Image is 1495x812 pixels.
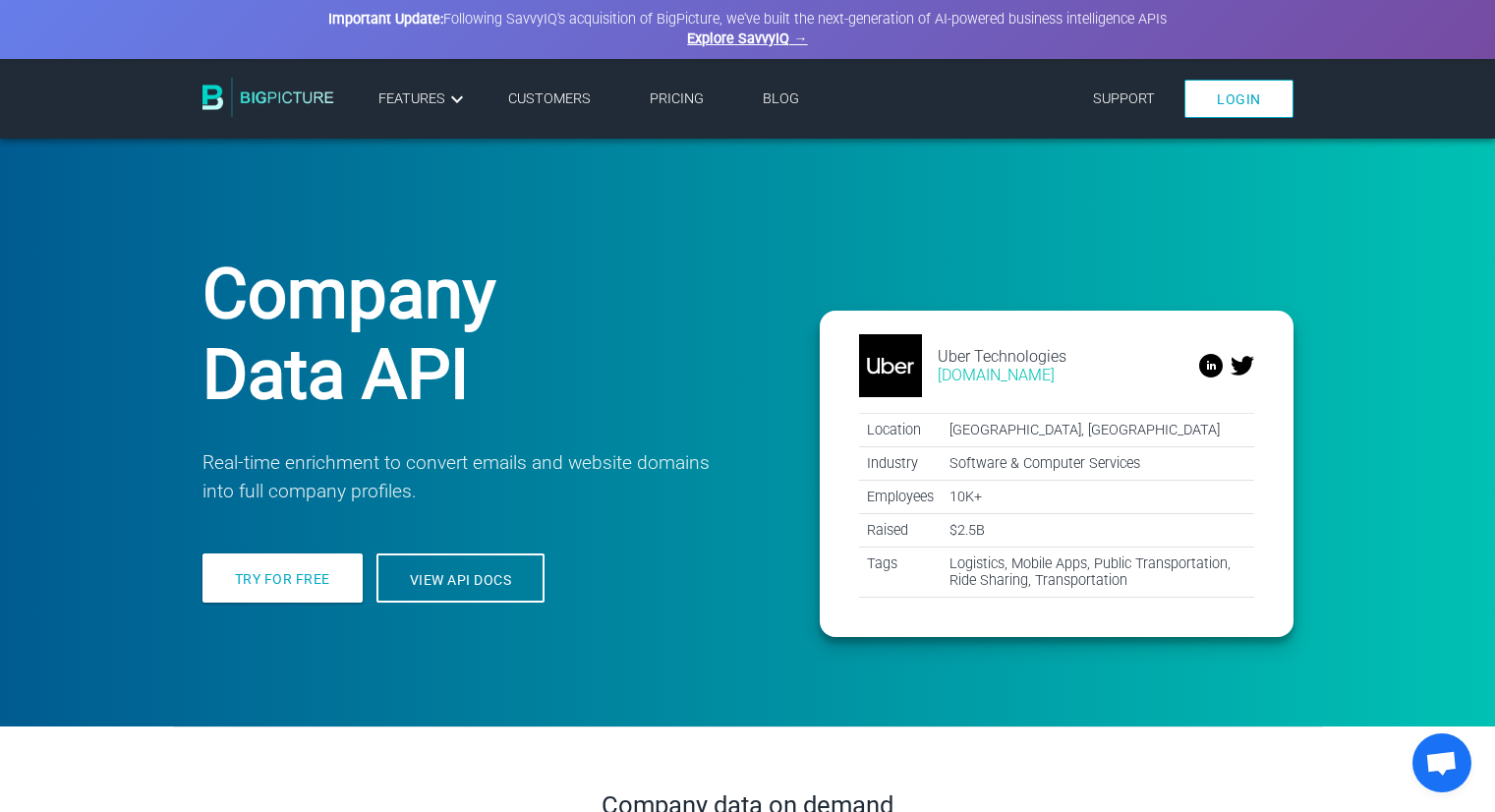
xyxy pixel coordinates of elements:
[378,87,469,111] a: Features
[859,447,942,481] td: Industry
[202,78,334,117] img: BigPicture.io
[942,481,1254,514] td: 10K+
[202,553,363,603] a: Try for free
[859,481,942,514] td: Employees
[859,514,942,548] td: Raised
[942,514,1254,548] td: $2.5B
[942,414,1254,447] td: [GEOGRAPHIC_DATA], [GEOGRAPHIC_DATA]
[938,347,1066,366] div: Uber Technologies
[942,447,1254,481] td: Software & Computer Services
[202,254,771,415] h1: Company Data API
[1184,80,1294,118] a: Login
[1231,354,1254,377] img: twitter-v2.svg
[859,414,942,447] td: Location
[376,553,546,603] a: View API docs
[859,548,942,598] td: Tags
[942,548,1254,598] td: Logistics, Mobile Apps, Public Transportation, Ride Sharing, Transportation
[1412,733,1471,792] a: Open chat
[1199,354,1223,377] img: linkedin.svg
[938,366,1066,384] div: [DOMAIN_NAME]
[202,449,741,506] p: Real-time enrichment to convert emails and website domains into full company profiles.
[859,334,922,397] img: uber.com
